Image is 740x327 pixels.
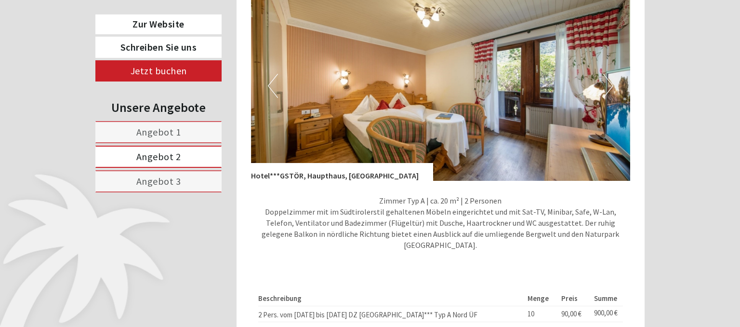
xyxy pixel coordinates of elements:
[561,309,581,318] span: 90,00 €
[258,306,524,322] td: 2 Pers. vom [DATE] bis [DATE] DZ [GEOGRAPHIC_DATA]*** Typ A Nord ÜF
[524,292,557,306] th: Menge
[603,74,613,98] button: Next
[258,292,524,306] th: Beschreibung
[136,150,181,163] span: Angebot 2
[524,306,557,322] td: 10
[558,292,591,306] th: Preis
[95,98,222,116] div: Unsere Angebote
[167,7,213,24] div: Dienstag
[95,60,222,82] a: Jetzt buchen
[251,195,631,250] p: Zimmer Typ A | ca. 20 m² | 2 Personen Doppelzimmer mit im Südtirolerstil gehaltenen Möbeln einger...
[268,74,278,98] button: Previous
[251,163,433,181] div: Hotel***GSTÖR, Haupthaus, [GEOGRAPHIC_DATA]
[14,47,148,54] small: 10:55
[591,306,623,322] td: 900,00 €
[95,37,222,58] a: Schreiben Sie uns
[136,126,181,138] span: Angebot 1
[136,175,181,187] span: Angebot 3
[14,28,148,36] div: PALMENGARTEN Hotel GSTÖR
[95,14,222,34] a: Zur Website
[7,26,153,55] div: Guten Tag, wie können wir Ihnen helfen?
[317,250,380,271] button: Senden
[591,292,623,306] th: Summe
